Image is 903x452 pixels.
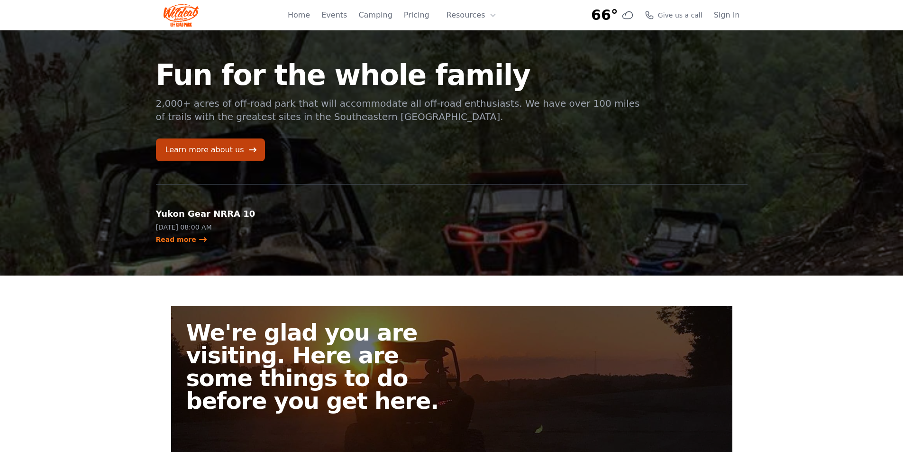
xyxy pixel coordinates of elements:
a: Pricing [404,9,429,21]
a: Camping [358,9,392,21]
span: 66° [591,7,618,24]
h2: Yukon Gear NRRA 10 [156,207,292,221]
button: Resources [441,6,502,25]
a: Read more [156,235,208,244]
p: [DATE] 08:00 AM [156,222,292,232]
img: Wildcat Logo [164,4,199,27]
a: Sign In [714,9,740,21]
a: Give us a call [645,10,702,20]
a: Events [321,9,347,21]
h1: Fun for the whole family [156,61,641,89]
a: Home [288,9,310,21]
p: 2,000+ acres of off-road park that will accommodate all off-road enthusiasts. We have over 100 mi... [156,97,641,123]
h2: We're glad you are visiting. Here are some things to do before you get here. [186,321,459,412]
span: Give us a call [658,10,702,20]
a: Learn more about us [156,138,265,161]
